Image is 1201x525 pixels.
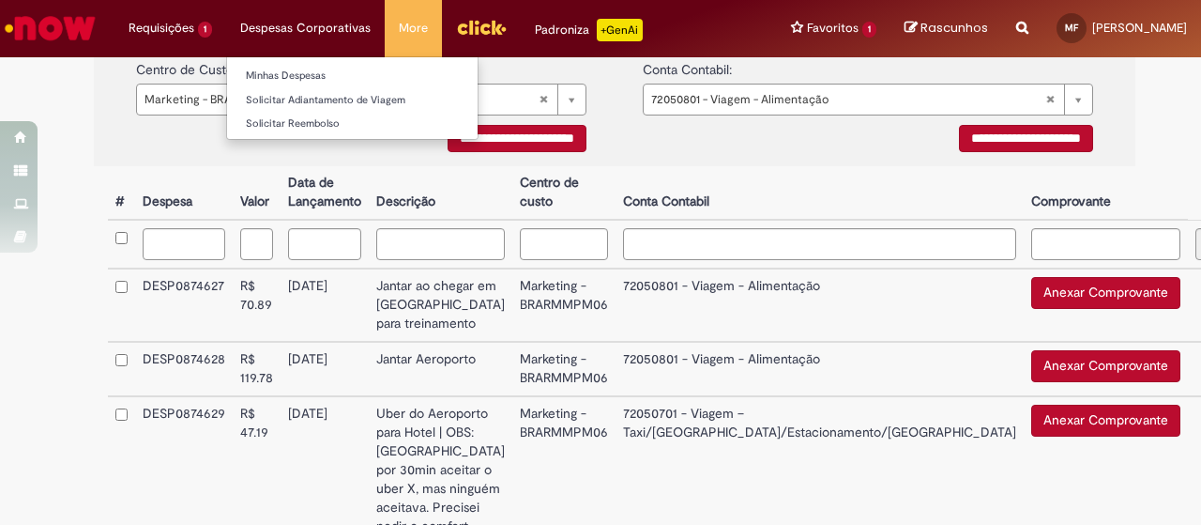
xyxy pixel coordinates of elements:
span: Marketing - BRARMMPM06 [144,85,539,115]
th: Comprovante [1024,166,1188,220]
td: Marketing - BRARMMPM06 [512,342,616,396]
button: Anexar Comprovante [1031,277,1180,309]
img: click_logo_yellow_360x200.png [456,13,507,41]
button: Anexar Comprovante [1031,350,1180,382]
span: 72050801 - Viagem - Alimentação [651,85,1045,115]
th: Descrição [369,166,512,220]
td: DESP0874628 [135,342,233,396]
span: Despesas Corporativas [240,19,371,38]
td: R$ 70.89 [233,269,281,342]
th: Conta Contabil [616,166,1024,220]
td: [DATE] [281,342,369,396]
p: +GenAi [597,19,643,41]
span: Rascunhos [920,19,988,37]
td: DESP0874627 [135,269,233,342]
td: 72050801 - Viagem - Alimentação [616,342,1024,396]
th: Centro de custo [512,166,616,220]
a: Rascunhos [905,20,988,38]
a: Solicitar Adiantamento de Viagem [227,90,478,111]
span: 1 [862,22,876,38]
ul: Despesas Corporativas [226,56,479,140]
a: Marketing - BRARMMPM06Limpar campo {0} [136,84,586,116]
button: Anexar Comprovante [1031,405,1180,437]
span: Favoritos [807,19,859,38]
span: [PERSON_NAME] [1092,20,1187,36]
img: ServiceNow [2,9,99,47]
a: Solicitar Reembolso [227,114,478,134]
td: Anexar Comprovante [1024,342,1188,396]
td: 72050801 - Viagem - Alimentação [616,269,1024,342]
th: Data de Lançamento [281,166,369,220]
td: Jantar ao chegar em [GEOGRAPHIC_DATA] para treinamento [369,269,512,342]
label: Centro de Custo: [136,51,236,79]
label: Conta Contabil: [643,51,732,79]
th: Despesa [135,166,233,220]
th: Valor [233,166,281,220]
span: More [399,19,428,38]
td: Marketing - BRARMMPM06 [512,269,616,342]
a: 72050801 - Viagem - AlimentaçãoLimpar campo {0} [643,84,1093,116]
span: 1 [198,22,212,38]
td: Anexar Comprovante [1024,269,1188,342]
a: Minhas Despesas [227,66,478,86]
div: Padroniza [535,19,643,41]
td: Jantar Aeroporto [369,342,512,396]
abbr: Limpar campo {0} [1036,85,1064,115]
span: MF [1065,22,1078,34]
th: # [108,166,135,220]
abbr: Limpar campo {0} [529,85,557,115]
td: R$ 119.78 [233,342,281,396]
span: Requisições [129,19,194,38]
td: [DATE] [281,269,369,342]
